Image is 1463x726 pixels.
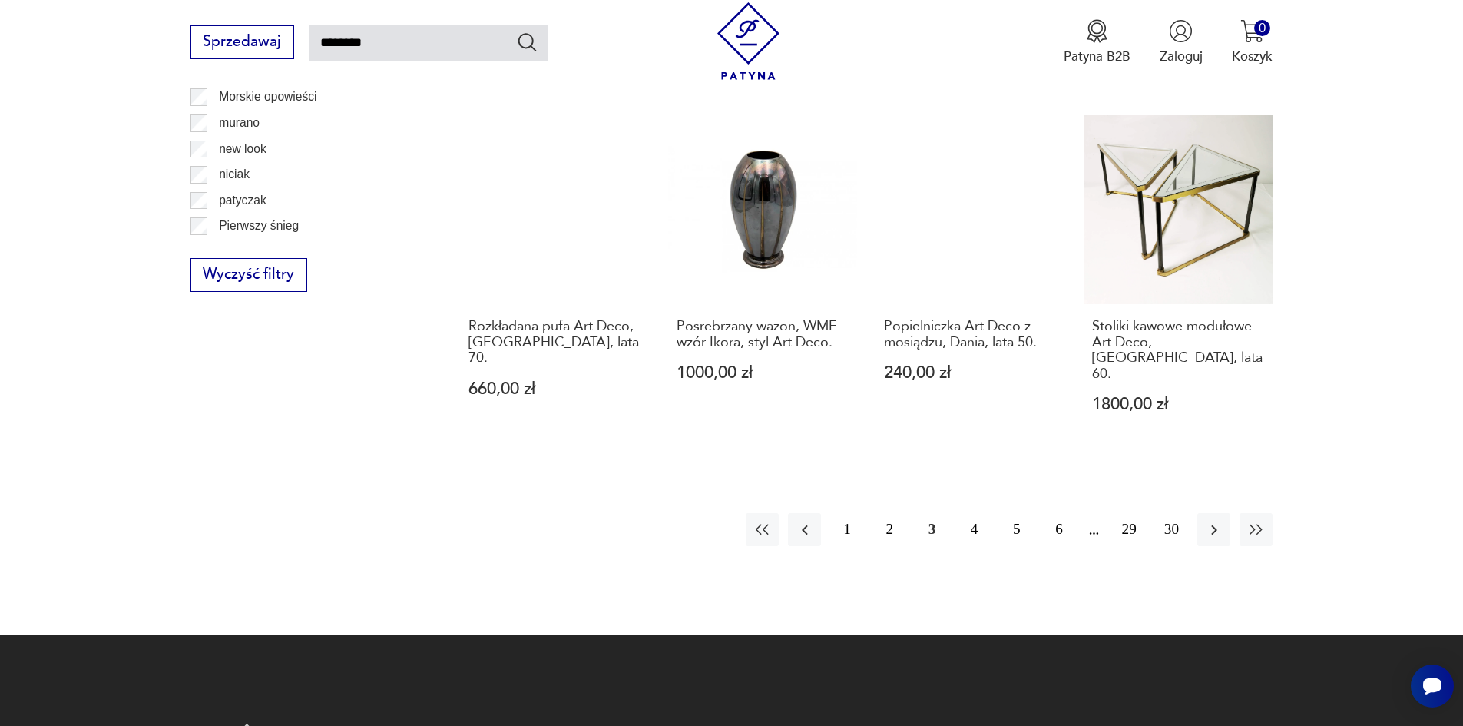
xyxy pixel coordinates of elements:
[884,365,1057,381] p: 240,00 zł
[668,115,858,449] a: Posrebrzany wazon, WMF wzór Ikora, styl Art Deco.Posrebrzany wazon, WMF wzór Ikora, styl Art Deco...
[1240,19,1264,43] img: Ikona koszyka
[460,115,650,449] a: Rozkładana pufa Art Deco, Niemcy, lata 70.Rozkładana pufa Art Deco, [GEOGRAPHIC_DATA], lata 70.66...
[875,115,1065,449] a: Popielniczka Art Deco z mosiądzu, Dania, lata 50.Popielniczka Art Deco z mosiądzu, Dania, lata 50...
[1092,319,1265,382] h3: Stoliki kawowe modułowe Art Deco, [GEOGRAPHIC_DATA], lata 60.
[677,365,849,381] p: 1000,00 zł
[468,319,641,366] h3: Rozkładana pufa Art Deco, [GEOGRAPHIC_DATA], lata 70.
[1064,48,1130,65] p: Patyna B2B
[516,31,538,53] button: Szukaj
[1169,19,1193,43] img: Ikonka użytkownika
[219,164,250,184] p: niciak
[1155,513,1188,546] button: 30
[1160,19,1203,65] button: Zaloguj
[190,37,294,49] a: Sprzedawaj
[1232,19,1273,65] button: 0Koszyk
[830,513,863,546] button: 1
[1254,20,1270,36] div: 0
[958,513,991,546] button: 4
[219,139,266,159] p: new look
[219,191,266,211] p: patyczak
[677,319,849,350] h3: Posrebrzany wazon, WMF wzór Ikora, styl Art Deco.
[219,113,260,133] p: murano
[873,513,906,546] button: 2
[1042,513,1075,546] button: 6
[1411,665,1454,708] iframe: Smartsupp widget button
[190,258,307,292] button: Wyczyść filtry
[1084,115,1273,449] a: Stoliki kawowe modułowe Art Deco, Niemcy, lata 60.Stoliki kawowe modułowe Art Deco, [GEOGRAPHIC_D...
[1000,513,1033,546] button: 5
[1064,19,1130,65] button: Patyna B2B
[468,381,641,397] p: 660,00 zł
[1064,19,1130,65] a: Ikona medaluPatyna B2B
[1092,396,1265,413] p: 1800,00 zł
[710,2,787,80] img: Patyna - sklep z meblami i dekoracjami vintage
[1085,19,1109,43] img: Ikona medalu
[884,319,1057,350] h3: Popielniczka Art Deco z mosiądzu, Dania, lata 50.
[190,25,294,59] button: Sprzedawaj
[1232,48,1273,65] p: Koszyk
[219,216,299,236] p: Pierwszy śnieg
[1113,513,1146,546] button: 29
[219,87,316,107] p: Morskie opowieści
[915,513,948,546] button: 3
[1160,48,1203,65] p: Zaloguj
